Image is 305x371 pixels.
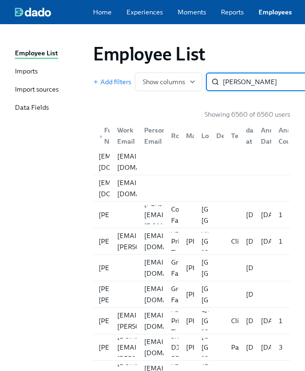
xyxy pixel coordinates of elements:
[93,7,112,17] a: Home
[271,126,288,145] div: Anniversary Count
[167,283,206,305] div: Group Facilitator
[242,113,265,158] div: First day at work
[93,149,290,175] a: [EMAIL_ADDRESS][DOMAIN_NAME][EMAIL_ADDRESS][DOMAIN_NAME]
[198,225,273,258] div: Akron [GEOGRAPHIC_DATA] [GEOGRAPHIC_DATA]
[242,315,272,326] div: [DATE]
[140,336,206,358] div: [EMAIL_ADDRESS][DOMAIN_NAME]
[242,209,272,220] div: [DATE]
[186,316,240,325] p: [PERSON_NAME]
[95,315,157,326] div: [PERSON_NAME]
[15,85,59,95] div: Import sources
[113,177,179,199] div: [EMAIL_ADDRESS][DOMAIN_NAME]
[99,134,103,139] span: ▲
[275,236,288,247] div: 1
[167,130,189,141] div: Role
[167,225,203,258] div: Assoc Primary Therapist
[198,331,273,364] div: [GEOGRAPHIC_DATA] [GEOGRAPHIC_DATA] [GEOGRAPHIC_DATA]
[15,103,49,113] div: Data Fields
[257,209,286,220] div: [DATE]
[167,257,206,279] div: Group Facilitator
[257,125,302,147] div: Anniversary Date
[140,310,206,332] div: [EMAIL_ADDRESS][DOMAIN_NAME]
[93,77,131,86] button: Add filters
[93,175,290,202] a: [EMAIL_ADDRESS][DOMAIN_NAME][EMAIL_ADDRESS][DOMAIN_NAME]
[242,262,272,273] div: [DATE]
[113,298,179,343] div: [PERSON_NAME][EMAIL_ADDRESS][PERSON_NAME][DOMAIN_NAME]
[257,342,286,353] div: [DATE]
[93,334,290,361] a: [PERSON_NAME][PERSON_NAME][DOMAIN_NAME][EMAIL_ADDRESS][PERSON_NAME][DOMAIN_NAME][EMAIL_ADDRESS][D...
[257,315,286,326] div: [DATE]
[93,255,290,281] a: [PERSON_NAME][EMAIL_ADDRESS][DOMAIN_NAME]Group Facilitator[PERSON_NAME][GEOGRAPHIC_DATA], [GEOGRA...
[126,7,163,17] a: Experiences
[135,73,202,91] button: Show columns
[95,283,157,305] div: [PERSON_NAME] [PERSON_NAME]
[221,7,244,17] a: Reports
[93,228,290,255] a: [PERSON_NAME][PERSON_NAME][EMAIL_ADDRESS][PERSON_NAME][DOMAIN_NAME][EMAIL_ADDRESS][DOMAIN_NAME]As...
[198,283,275,305] div: [GEOGRAPHIC_DATA], [GEOGRAPHIC_DATA]
[209,126,224,145] div: Department
[167,331,212,364] div: SR DR, Ed & DJJ PRTNRSHPS
[179,126,193,145] div: Manager
[95,209,157,220] div: [PERSON_NAME]
[253,126,271,145] div: Anniversary Date
[15,85,86,95] a: Import sources
[143,77,194,86] span: Show columns
[186,290,240,299] p: [PERSON_NAME]
[212,130,259,141] div: Department
[113,125,139,147] div: Work Email
[93,202,290,228] div: [PERSON_NAME][PERSON_NAME][EMAIL_ADDRESS][DOMAIN_NAME]Contemplative Facilitator[GEOGRAPHIC_DATA],...
[242,342,272,353] div: [DATE]
[93,255,290,281] div: [PERSON_NAME][EMAIL_ADDRESS][DOMAIN_NAME]Group Facilitator[PERSON_NAME][GEOGRAPHIC_DATA], [GEOGRA...
[93,281,290,308] a: [PERSON_NAME] [PERSON_NAME][EMAIL_ADDRESS][DOMAIN_NAME]Group Facilitator[PERSON_NAME][GEOGRAPHIC_...
[93,308,290,334] a: [PERSON_NAME][PERSON_NAME][EMAIL_ADDRESS][PERSON_NAME][DOMAIN_NAME][EMAIL_ADDRESS][DOMAIN_NAME]As...
[140,283,206,305] div: [EMAIL_ADDRESS][DOMAIN_NAME]
[198,130,232,141] div: Location
[257,236,286,247] div: [DATE]
[15,103,86,113] a: Data Fields
[167,204,219,226] div: Contemplative Facilitator
[167,304,203,338] div: Assoc Primary Therapist
[93,202,290,228] a: [PERSON_NAME][PERSON_NAME][EMAIL_ADDRESS][DOMAIN_NAME]Contemplative Facilitator[GEOGRAPHIC_DATA],...
[140,230,206,252] div: [EMAIL_ADDRESS][DOMAIN_NAME]
[275,315,288,326] div: 1
[275,209,288,220] div: 1
[113,151,179,173] div: [EMAIL_ADDRESS][DOMAIN_NAME]
[95,177,161,199] div: [EMAIL_ADDRESS][DOMAIN_NAME]
[110,126,137,145] div: Work Email
[95,236,157,247] div: [PERSON_NAME]
[113,219,179,264] div: [PERSON_NAME][EMAIL_ADDRESS][PERSON_NAME][DOMAIN_NAME]
[205,110,290,119] p: Showing 6560 of 6560 users
[242,236,272,247] div: [DATE]
[140,257,206,279] div: [EMAIL_ADDRESS][DOMAIN_NAME]
[137,126,164,145] div: Personal Email
[227,342,272,353] div: Partnerships
[164,126,179,145] div: Role
[15,48,86,59] a: Employee List
[186,237,240,246] p: [PERSON_NAME]
[242,289,272,300] div: [DATE]
[140,125,175,147] div: Personal Email
[95,151,161,173] div: [EMAIL_ADDRESS][DOMAIN_NAME]
[239,126,253,145] div: First day at work
[178,7,206,17] a: Moments
[93,308,290,334] div: [PERSON_NAME][PERSON_NAME][EMAIL_ADDRESS][PERSON_NAME][DOMAIN_NAME][EMAIL_ADDRESS][DOMAIN_NAME]As...
[198,204,275,226] div: [GEOGRAPHIC_DATA], [GEOGRAPHIC_DATA]
[15,66,38,77] div: Imports
[259,7,292,17] a: Employees
[198,257,275,279] div: [GEOGRAPHIC_DATA], [GEOGRAPHIC_DATA]
[140,198,206,232] div: [PERSON_NAME][EMAIL_ADDRESS][DOMAIN_NAME]
[224,126,239,145] div: Team
[93,43,206,65] h1: Employee List
[95,125,126,147] div: Full Name
[15,7,93,17] a: dado
[227,130,252,141] div: Team
[95,126,110,145] div: ▲Full Name
[95,342,157,353] div: [PERSON_NAME]
[15,66,86,77] a: Imports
